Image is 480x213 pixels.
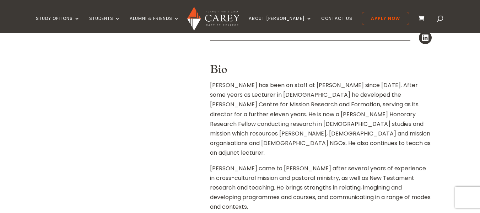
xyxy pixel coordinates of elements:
[89,16,120,33] a: Students
[36,16,80,33] a: Study Options
[210,63,432,80] h3: Bio
[321,16,352,33] a: Contact Us
[249,16,312,33] a: About [PERSON_NAME]
[210,80,432,164] p: [PERSON_NAME] has been on staff at [PERSON_NAME] since [DATE]. After some years as Lecturer in [D...
[187,7,239,31] img: Carey Baptist College
[130,16,179,33] a: Alumni & Friends
[362,12,409,25] a: Apply Now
